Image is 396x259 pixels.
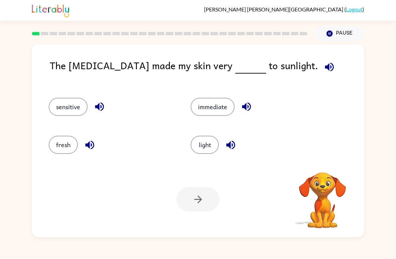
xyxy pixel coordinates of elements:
[191,136,219,154] button: light
[204,6,364,12] div: ( )
[49,136,78,154] button: fresh
[32,3,69,17] img: Literably
[191,98,235,116] button: immediate
[289,162,356,229] video: Your browser must support playing .mp4 files to use Literably. Please try using another browser.
[49,98,88,116] button: sensitive
[346,6,362,12] a: Logout
[50,58,364,84] div: The [MEDICAL_DATA] made my skin very to sunlight.
[204,6,344,12] span: [PERSON_NAME] [PERSON_NAME][GEOGRAPHIC_DATA]
[315,26,364,41] button: Pause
